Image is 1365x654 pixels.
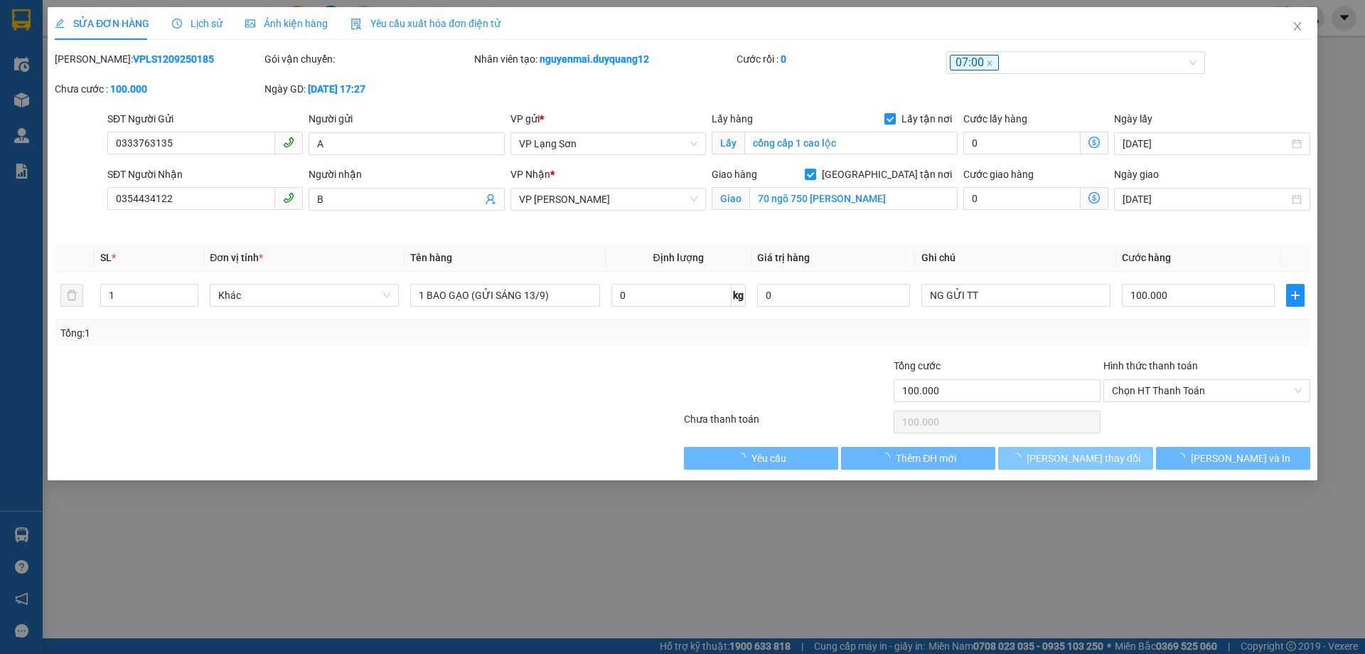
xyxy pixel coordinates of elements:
span: loading [736,453,751,463]
span: SL [100,252,112,263]
span: Tên hàng [410,252,452,263]
button: [PERSON_NAME] thay đổi [998,447,1152,470]
span: Giao hàng [712,169,757,180]
img: icon [350,19,362,30]
input: Giao tận nơi [749,187,958,210]
button: Close [1278,7,1317,47]
b: [DATE] 17:27 [308,83,365,95]
button: Thêm ĐH mới [841,447,995,470]
span: Giá trị hàng [757,252,810,263]
span: Giao [712,187,749,210]
div: Gói vận chuyển: [264,51,471,67]
span: clock-circle [172,19,182,28]
input: VD: Bàn, Ghế [410,284,599,307]
span: Ảnh kiện hàng [245,18,328,29]
button: plus [1286,284,1305,307]
button: Yêu cầu [684,447,838,470]
span: close [986,60,993,67]
span: loading [1175,453,1191,463]
span: VP Minh Khai [519,189,697,210]
span: SỬA ĐƠN HÀNG [55,18,149,29]
input: Ghi Chú [921,284,1110,307]
span: Lấy [712,132,744,154]
span: phone [283,192,294,204]
span: Khác [218,285,390,306]
span: Yêu cầu xuất hóa đơn điện tử [350,18,500,29]
span: [GEOGRAPHIC_DATA] tận nơi [816,167,958,182]
b: 100.000 [110,83,147,95]
span: phone [283,137,294,148]
span: kg [732,284,746,307]
span: plus [1287,290,1304,301]
span: close [1292,21,1303,32]
button: delete [60,284,83,307]
label: Hình thức thanh toán [1103,360,1198,371]
span: user-add [485,194,496,205]
span: Cước hàng [1122,252,1171,263]
span: Đơn vị tính [210,252,263,263]
span: 07:00 [950,55,999,71]
div: Ngày GD: [264,81,471,97]
span: Định lượng [653,252,704,263]
span: Tổng cước [894,360,941,371]
span: Yêu cầu [751,450,786,466]
div: Tổng: 1 [60,325,527,341]
th: Ghi chú [916,244,1116,272]
input: Ngày giao [1123,191,1288,207]
div: Người nhận [309,167,504,182]
b: 0 [781,53,786,65]
span: VP Nhận [510,169,550,180]
input: Lấy tận nơi [744,132,958,154]
span: Lịch sử [172,18,223,29]
div: Cước rồi : [737,51,943,67]
button: [PERSON_NAME] và In [1156,447,1310,470]
span: Lấy tận nơi [896,111,958,127]
div: VP gửi [510,111,706,127]
span: picture [245,19,255,28]
label: Ngày giao [1114,169,1159,180]
div: SĐT Người Nhận [107,167,303,182]
div: [PERSON_NAME]: [55,51,262,67]
div: Nhân viên tạo: [474,51,734,67]
span: VP Lạng Sơn [519,133,697,154]
input: Cước lấy hàng [963,132,1081,154]
div: Chưa thanh toán [682,411,892,436]
span: loading [880,453,896,463]
span: edit [55,19,65,28]
div: Chưa cước : [55,81,262,97]
span: [PERSON_NAME] thay đổi [1027,450,1140,466]
span: [PERSON_NAME] và In [1191,450,1290,466]
input: Cước giao hàng [963,187,1081,210]
span: Thêm ĐH mới [896,450,956,466]
span: Chọn HT Thanh Toán [1112,380,1302,401]
div: Người gửi [309,111,504,127]
input: Ngày lấy [1123,136,1288,152]
span: loading [1011,453,1027,463]
span: dollar-circle [1088,137,1100,148]
b: nguyenmai.duyquang12 [540,53,649,65]
label: Ngày lấy [1114,113,1152,125]
span: Lấy hàng [712,113,753,125]
label: Cước lấy hàng [963,113,1027,125]
span: dollar-circle [1088,192,1100,204]
label: Cước giao hàng [963,169,1034,180]
b: VPLS1209250185 [133,53,214,65]
div: SĐT Người Gửi [107,111,303,127]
